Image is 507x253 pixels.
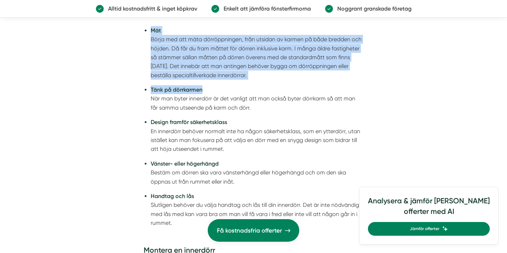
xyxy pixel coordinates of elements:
span: Få kostnadsfria offerter [217,226,282,235]
strong: Mät [151,27,161,34]
li: Börja med att mäta dörröppningen, från utsidan av karmen på både bredden och höjden. Då får du fr... [151,26,363,80]
li: Bestäm om dörren ska vara vänsterhängd eller högerhängd och om den ska öppnas ut från rummet elle... [151,159,363,186]
p: Enkelt att jämföra fönsterfirmorna [219,4,311,13]
strong: Vänster- eller högerhängd [151,160,219,167]
a: Jämför offerter [368,222,490,236]
p: Noggrant granskade företag [333,4,412,13]
strong: Handtag och lås [151,193,194,199]
strong: Tänk på dörrkarmen [151,86,202,93]
li: När man byter innerdörr är det vanligt att man också byter dörrkarm så att man får samma utseende... [151,85,363,112]
p: Alltid kostnadsfritt & inget köpkrav [104,4,197,13]
li: Slutligen behöver du välja handtag och lås till din innerdörr. Det är inte nödvändigt med lås med... [151,192,363,236]
h4: Analysera & jämför [PERSON_NAME] offerter med AI [368,196,490,222]
a: Få kostnadsfria offerter [208,219,299,242]
strong: Design framför säkerhetsklass [151,119,227,125]
li: En innerdörr behöver normalt inte ha någon säkerhetsklass, som en ytterdörr, utan istället kan ma... [151,118,363,154]
span: Jämför offerter [410,226,439,232]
